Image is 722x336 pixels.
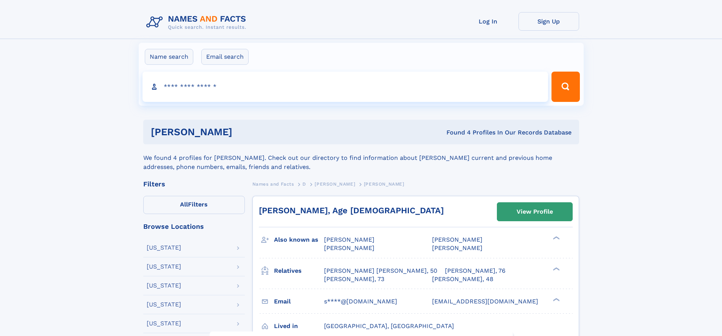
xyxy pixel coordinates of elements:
a: [PERSON_NAME] [315,179,355,189]
img: Logo Names and Facts [143,12,252,33]
label: Filters [143,196,245,214]
span: [EMAIL_ADDRESS][DOMAIN_NAME] [432,298,538,305]
a: [PERSON_NAME] [PERSON_NAME], 50 [324,267,437,275]
a: D [302,179,306,189]
div: Browse Locations [143,223,245,230]
h3: Lived in [274,320,324,333]
h3: Email [274,295,324,308]
a: [PERSON_NAME], 73 [324,275,384,283]
a: Sign Up [518,12,579,31]
span: All [180,201,188,208]
span: [PERSON_NAME] [315,181,355,187]
span: [PERSON_NAME] [324,236,374,243]
input: search input [143,72,548,102]
h1: [PERSON_NAME] [151,127,340,137]
div: [US_STATE] [147,283,181,289]
div: [US_STATE] [147,302,181,308]
span: [PERSON_NAME] [432,236,482,243]
h3: Also known as [274,233,324,246]
span: [PERSON_NAME] [432,244,482,252]
div: ❯ [551,236,560,241]
button: Search Button [551,72,579,102]
div: View Profile [517,203,553,220]
div: ❯ [551,297,560,302]
label: Email search [201,49,249,65]
div: [US_STATE] [147,264,181,270]
div: Filters [143,181,245,188]
div: We found 4 profiles for [PERSON_NAME]. Check out our directory to find information about [PERSON_... [143,144,579,172]
a: Names and Facts [252,179,294,189]
a: Log In [458,12,518,31]
div: [US_STATE] [147,245,181,251]
span: [GEOGRAPHIC_DATA], [GEOGRAPHIC_DATA] [324,322,454,330]
label: Name search [145,49,193,65]
span: [PERSON_NAME] [324,244,374,252]
span: [PERSON_NAME] [364,181,404,187]
a: [PERSON_NAME], 48 [432,275,493,283]
h3: Relatives [274,264,324,277]
span: D [302,181,306,187]
a: [PERSON_NAME], Age [DEMOGRAPHIC_DATA] [259,206,444,215]
a: View Profile [497,203,572,221]
a: [PERSON_NAME], 76 [445,267,506,275]
div: Found 4 Profiles In Our Records Database [339,128,572,137]
div: [US_STATE] [147,320,181,327]
div: ❯ [551,266,560,271]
